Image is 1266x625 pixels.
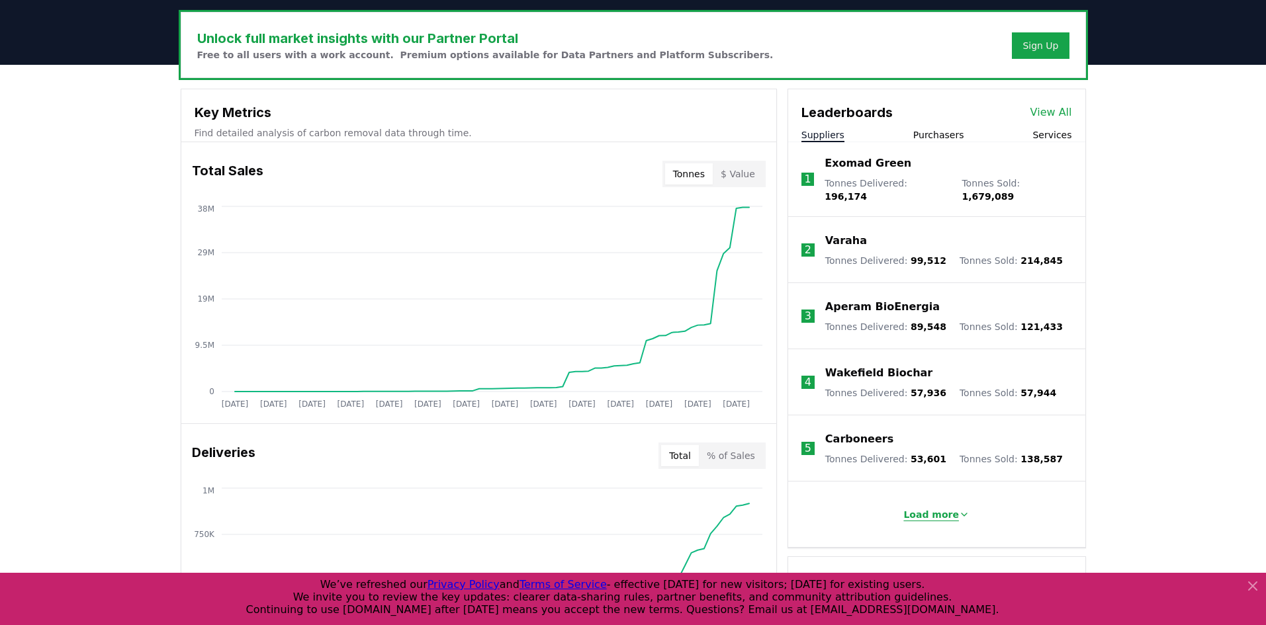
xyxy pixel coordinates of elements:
a: Varaha [825,233,867,249]
a: View All [1030,104,1072,120]
button: Load more [893,501,980,528]
tspan: [DATE] [607,399,634,409]
tspan: [DATE] [453,399,480,409]
button: Sign Up [1012,32,1069,59]
tspan: 9.5M [195,341,214,350]
tspan: [DATE] [414,399,441,409]
p: Tonnes Delivered : [825,254,946,267]
button: Tonnes [665,163,713,185]
h3: Deliveries [192,442,255,469]
p: Tonnes Delivered : [825,320,946,333]
tspan: [DATE] [684,399,711,409]
span: 1,679,089 [962,191,1014,202]
p: Tonnes Sold : [962,177,1071,203]
tspan: [DATE] [337,399,364,409]
h3: Key Metrics [195,103,763,122]
button: Services [1032,128,1071,142]
p: Tonnes Delivered : [825,452,946,466]
p: 1 [804,171,811,187]
p: Tonnes Delivered : [825,386,946,399]
span: 89,548 [911,321,946,332]
tspan: [DATE] [221,399,248,409]
p: Find detailed analysis of carbon removal data through time. [195,126,763,140]
button: % of Sales [699,445,763,466]
tspan: 0 [209,387,214,396]
tspan: [DATE] [298,399,326,409]
p: Tonnes Sold : [960,320,1063,333]
span: 121,433 [1020,321,1063,332]
button: Purchasers [913,128,964,142]
p: Tonnes Delivered : [825,177,948,203]
button: Suppliers [801,128,844,142]
p: Tonnes Sold : [960,254,1063,267]
tspan: [DATE] [645,399,672,409]
p: 3 [805,308,811,324]
tspan: [DATE] [723,399,750,409]
p: Tonnes Sold : [960,452,1063,466]
h3: Unlock full market insights with our Partner Portal [197,28,774,48]
tspan: 29M [197,248,214,257]
span: 99,512 [911,255,946,266]
span: 196,174 [825,191,867,202]
a: Exomad Green [825,155,911,171]
span: 214,845 [1020,255,1063,266]
a: Wakefield Biochar [825,365,932,381]
a: Sign Up [1022,39,1058,52]
tspan: [DATE] [491,399,518,409]
p: 5 [805,440,811,456]
tspan: 1M [203,486,214,495]
tspan: [DATE] [259,399,287,409]
tspan: 750K [194,530,215,539]
a: Aperam BioEnergia [825,299,940,315]
p: 2 [805,242,811,258]
span: 57,936 [911,388,946,398]
span: 57,944 [1020,388,1056,398]
h3: Total Sales [192,161,263,187]
p: 4 [805,374,811,390]
tspan: [DATE] [529,399,557,409]
tspan: 19M [197,294,214,304]
tspan: [DATE] [375,399,402,409]
p: Free to all users with a work account. Premium options available for Data Partners and Platform S... [197,48,774,62]
button: Total [661,445,699,466]
button: $ Value [713,163,763,185]
tspan: [DATE] [568,399,596,409]
span: 138,587 [1020,454,1063,464]
span: 53,601 [911,454,946,464]
p: Load more [903,508,959,521]
p: Tonnes Sold : [960,386,1056,399]
a: Carboneers [825,431,893,447]
tspan: 38M [197,204,214,214]
h3: Leaderboards [801,103,893,122]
